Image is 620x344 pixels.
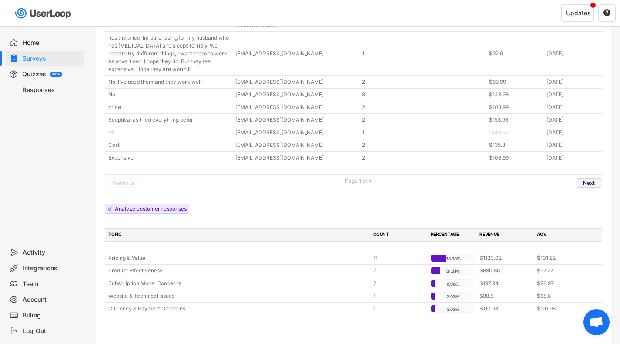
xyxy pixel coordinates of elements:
[433,305,473,313] div: 3.03%
[108,103,230,111] div: price
[537,279,589,287] div: $98.97
[235,50,357,58] div: [EMAIL_ADDRESS][DOMAIN_NAME]
[537,292,589,300] div: $88.8
[13,4,74,22] img: userloop-logo-01.svg
[23,86,80,94] div: Responses
[23,54,80,63] div: Surveys
[373,292,426,300] div: 1
[235,78,357,86] div: [EMAIL_ADDRESS][DOMAIN_NAME]
[362,78,484,86] div: 2
[235,91,357,99] div: [EMAIL_ADDRESS][DOMAIN_NAME]
[546,154,599,162] div: [DATE]
[373,279,426,287] div: 2
[546,129,599,136] div: [DATE]
[108,231,368,239] div: TOPIC
[479,305,532,313] div: $110.98
[489,141,541,149] div: $135.8
[546,116,599,124] div: [DATE]
[362,91,484,99] div: 3
[23,280,80,288] div: Team
[362,116,484,124] div: 2
[479,292,532,300] div: $88.8
[108,141,230,149] div: Cost
[546,141,599,149] div: [DATE]
[479,279,532,287] div: $197.94
[433,280,473,288] div: 6.06%
[537,231,589,239] div: AOV
[373,267,426,275] div: 7
[373,231,426,239] div: COUNT
[431,231,474,239] div: PERCENTAGE
[108,116,230,124] div: Sceptical as tried everything befor
[489,129,541,136] div: Unknown
[373,254,426,262] div: 11
[576,178,602,188] button: Next
[373,305,426,313] div: 1
[546,78,599,86] div: [DATE]
[108,154,230,162] div: Expensive
[235,103,357,111] div: [EMAIL_ADDRESS][DOMAIN_NAME]
[603,9,611,17] button: 
[22,70,46,78] div: Quizzes
[537,267,589,275] div: $97.27
[479,254,532,262] div: $1120.02
[489,50,541,58] div: $92.6
[23,311,80,320] div: Billing
[489,91,541,99] div: $143.98
[362,141,484,149] div: 2
[537,254,589,262] div: $101.82
[108,279,368,287] div: Subscription Model Concerns
[546,103,599,111] div: [DATE]
[23,249,80,257] div: Activity
[489,103,541,111] div: $108.99
[235,116,357,124] div: [EMAIL_ADDRESS][DOMAIN_NAME]
[23,296,80,304] div: Account
[108,129,230,136] div: no
[235,154,357,162] div: [EMAIL_ADDRESS][DOMAIN_NAME]
[23,39,80,47] div: Home
[108,78,230,86] div: No. I’ve used them and they work well.
[345,178,372,184] div: Page 1 of 4
[108,292,368,300] div: Website & Technical Issues
[479,267,532,275] div: $680.86
[23,264,80,272] div: Integrations
[108,305,368,313] div: Currency & Payment Concerns
[108,91,230,99] div: No
[537,305,589,313] div: $110.98
[603,9,610,17] text: 
[566,10,590,16] div: Updates
[546,50,599,58] div: [DATE]
[546,91,599,99] div: [DATE]
[235,141,357,149] div: [EMAIL_ADDRESS][DOMAIN_NAME]
[235,129,357,136] div: [EMAIL_ADDRESS][DOMAIN_NAME]
[105,178,141,188] button: Previous
[362,154,484,162] div: 2
[362,50,484,58] div: 1
[489,78,541,86] div: $63.99
[433,267,473,275] div: 21.21%
[433,255,473,262] div: 33.33%
[583,309,610,335] div: Open chat
[433,293,473,300] div: 3.03%
[489,154,541,162] div: $108.99
[479,231,532,239] div: REVENUE
[362,129,484,136] div: 1
[489,116,541,124] div: $153.98
[108,254,368,262] div: Pricing & Value
[108,267,368,275] div: Product Effectiveness
[23,327,80,335] div: Log Out
[362,103,484,111] div: 2
[52,73,60,76] div: BETA
[115,206,187,211] div: Analyze customer responses
[108,34,230,73] div: Yes the price. Im purchasing for my husband who has [MEDICAL_DATA] and sleeps terribly. We need t...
